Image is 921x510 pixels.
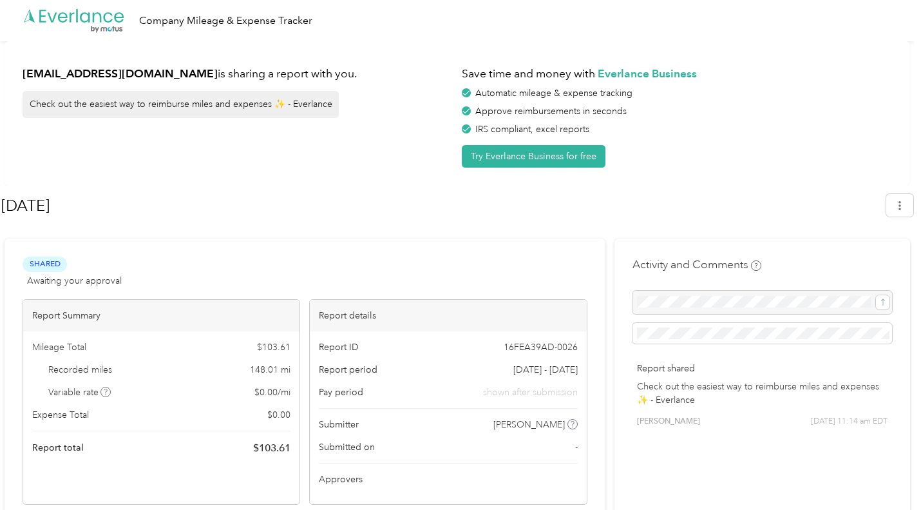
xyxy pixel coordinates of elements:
p: Report shared [637,362,888,375]
span: Report ID [319,340,359,354]
span: Recorded miles [48,363,112,377]
div: Company Mileage & Expense Tracker [139,13,312,29]
span: Shared [23,257,67,271]
span: $ 103.61 [257,340,290,354]
span: $ 0.00 / mi [254,386,290,399]
span: Pay period [319,386,363,399]
span: [DATE] 11:14 am EDT [811,416,888,427]
h1: Aug 2025 [1,190,877,221]
span: Submitter [319,418,359,431]
span: [PERSON_NAME] [637,416,700,427]
span: Expense Total [32,408,89,422]
span: IRS compliant, excel reports [475,124,589,135]
span: [DATE] - [DATE] [513,363,578,377]
span: Automatic mileage & expense tracking [475,88,632,99]
span: Awaiting your approval [27,274,122,288]
div: Report Summary [23,300,299,331]
span: Approvers [319,473,363,486]
span: [PERSON_NAME] [493,418,565,431]
span: shown after submission [483,386,578,399]
button: Try Everlance Business for free [462,145,605,168]
span: Variable rate [48,386,111,399]
h1: is sharing a report with you. [23,66,453,82]
span: 16FEA39AD-0026 [504,340,578,354]
span: 148.01 mi [250,363,290,377]
span: $ 103.61 [253,440,290,456]
span: Submitted on [319,440,375,454]
span: $ 0.00 [267,408,290,422]
p: Check out the easiest way to reimburse miles and expenses ✨ - Everlance [637,380,888,407]
span: Approve reimbursements in seconds [475,106,627,117]
strong: Everlance Business [598,66,697,80]
span: Report period [319,363,377,377]
h4: Activity and Comments [632,257,761,273]
span: - [575,440,578,454]
div: Report details [310,300,586,331]
h1: Save time and money with [462,66,892,82]
span: Report total [32,441,84,455]
span: Mileage Total [32,340,86,354]
strong: [EMAIL_ADDRESS][DOMAIN_NAME] [23,66,218,80]
div: Check out the easiest way to reimburse miles and expenses ✨ - Everlance [23,91,339,118]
